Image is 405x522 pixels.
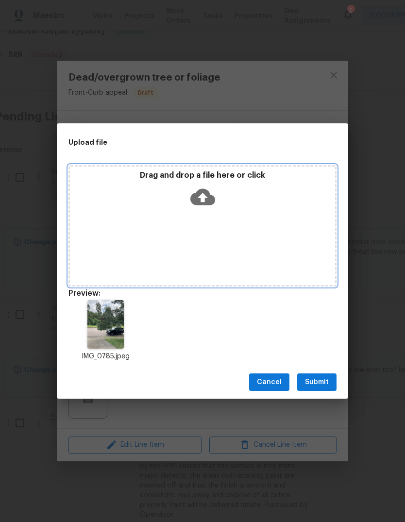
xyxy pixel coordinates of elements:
span: Cancel [257,376,282,388]
button: Submit [297,373,337,391]
p: IMG_0785.jpeg [68,352,142,362]
p: Drag and drop a file here or click [70,170,335,181]
span: Submit [305,376,329,388]
button: Cancel [249,373,289,391]
img: Z [87,300,124,349]
h2: Upload file [68,137,293,148]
